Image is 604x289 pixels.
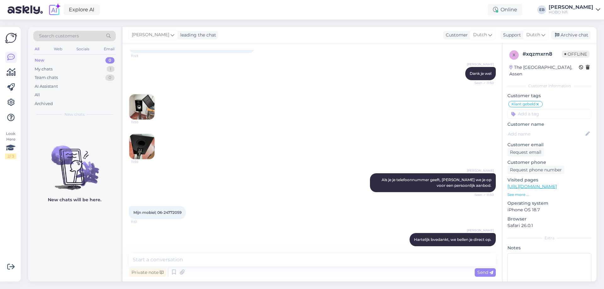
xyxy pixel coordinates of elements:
[470,71,491,76] span: Dank je wel
[133,210,182,215] span: Mijn mobiel; 06-24772059
[470,247,494,251] span: 11:51
[537,5,546,14] div: EB
[64,112,85,117] span: New chats
[470,192,494,197] span: Seen ✓ 11:50
[467,62,494,67] span: [PERSON_NAME]
[549,10,593,15] div: HOBO hifi
[507,177,591,183] p: Visited pages
[443,32,468,38] div: Customer
[129,94,154,119] img: Attachment
[35,75,58,81] div: Team chats
[473,31,487,38] span: Dutch
[28,134,121,191] img: No chats
[507,200,591,207] p: Operating system
[105,75,115,81] div: 0
[477,270,493,275] span: Send
[5,153,16,159] div: 2 / 3
[488,4,522,15] div: Online
[507,166,564,174] div: Request phone number
[35,101,53,107] div: Archived
[562,51,590,58] span: Offline
[105,57,115,64] div: 0
[131,159,155,164] span: 11:50
[512,102,535,106] span: Klant gebeld
[501,32,521,38] div: Support
[507,109,591,119] input: Add a tag
[551,31,591,39] div: Archive chat
[467,228,494,233] span: [PERSON_NAME]
[507,207,591,213] p: iPhone OS 18.7
[507,92,591,99] p: Customer tags
[507,222,591,229] p: Safari 26.0.1
[507,235,591,241] div: Extra
[513,53,515,57] span: x
[507,83,591,89] div: Customer information
[507,184,557,189] a: [URL][DOMAIN_NAME]
[5,131,16,159] div: Look Here
[523,50,562,58] div: # xqzmxrn8
[382,177,492,188] span: Als je je telefoonnummer geeft, [PERSON_NAME] we je op voor een persoonlijk aanbod.
[507,121,591,128] p: Customer name
[64,4,100,15] a: Explore AI
[129,268,166,277] div: Private note
[507,148,544,157] div: Request email
[131,220,154,224] span: 11:51
[549,5,593,10] div: [PERSON_NAME]
[39,33,79,39] span: Search customers
[508,131,584,137] input: Add name
[507,216,591,222] p: Browser
[48,197,101,203] p: New chats will be here.
[131,120,155,125] span: 11:50
[53,45,64,53] div: Web
[5,32,17,44] img: Askly Logo
[507,159,591,166] p: Customer phone
[35,83,58,90] div: AI Assistant
[507,245,591,251] p: Notes
[103,45,116,53] div: Email
[526,31,540,38] span: Dutch
[507,192,591,197] p: See more ...
[33,45,41,53] div: All
[35,57,44,64] div: New
[414,237,491,242] span: Hartelijk bvedankt, we bellen je direct op.
[75,45,91,53] div: Socials
[178,32,216,38] div: leading the chat
[470,81,494,85] span: Seen ✓ 11:50
[107,66,115,72] div: 1
[35,66,53,72] div: My chats
[467,168,494,173] span: [PERSON_NAME]
[507,142,591,148] p: Customer email
[48,3,61,16] img: explore-ai
[132,31,169,38] span: [PERSON_NAME]
[129,134,154,159] img: Attachment
[131,53,154,58] span: 11:49
[509,64,579,77] div: The [GEOGRAPHIC_DATA], Assen
[549,5,600,15] a: [PERSON_NAME]HOBO hifi
[35,92,40,98] div: All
